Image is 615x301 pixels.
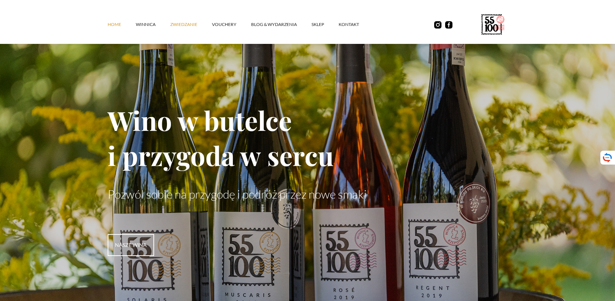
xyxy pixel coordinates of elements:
[108,14,136,35] a: Home
[108,234,154,256] a: nasze wina
[108,187,507,201] p: Pozwól sobie na przygodę i podróż przez nowe smaki
[251,14,312,35] a: Blog & Wydarzenia
[108,102,507,173] h1: Wino w butelce i przygoda w sercu
[136,14,170,35] a: winnica
[212,14,251,35] a: vouchery
[312,14,339,35] a: SKLEP
[339,14,374,35] a: kontakt
[170,14,212,35] a: ZWIEDZANIE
